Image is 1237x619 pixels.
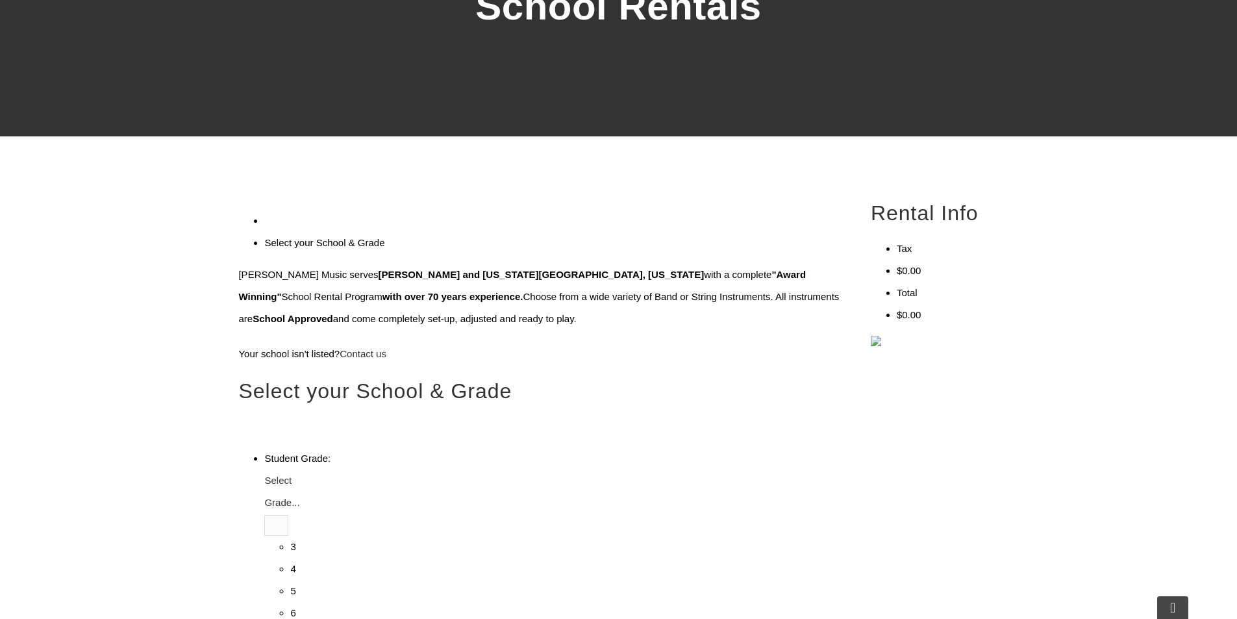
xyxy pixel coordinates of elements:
p: Your school isn't listed? [238,343,840,365]
p: [PERSON_NAME] Music serves with a complete School Rental Program Choose from a wide variety of Ba... [238,264,840,330]
li: $0.00 [897,260,999,282]
img: sidebar-footer.png [871,336,881,346]
label: Student Grade: [264,453,331,464]
strong: [PERSON_NAME] and [US_STATE][GEOGRAPHIC_DATA], [US_STATE] [379,269,705,280]
li: Total [897,282,999,304]
strong: with over 70 years experience. [382,291,523,302]
li: Select your School & Grade [264,232,840,254]
li: Tax [897,238,999,260]
a: Contact us [340,348,386,359]
h2: Select your School & Grade [238,378,840,405]
strong: School Approved [253,313,333,324]
h2: Rental Info [871,200,999,227]
li: $0.00 [897,304,999,326]
span: Select Grade... [264,475,299,508]
strong: "Award Winning" [238,269,806,302]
